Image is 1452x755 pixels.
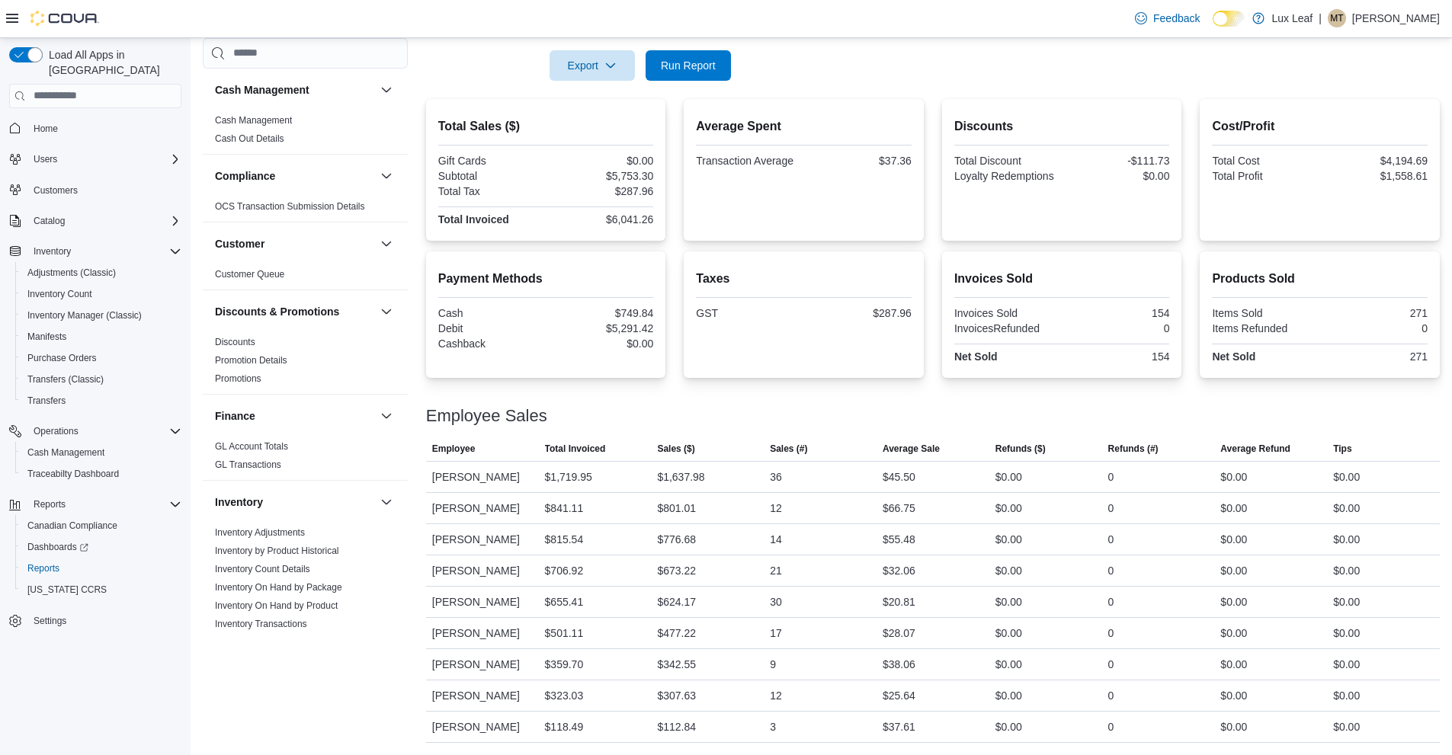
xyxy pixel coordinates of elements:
[1333,624,1360,642] div: $0.00
[1323,155,1428,167] div: $4,194.69
[27,150,181,168] span: Users
[426,680,539,711] div: [PERSON_NAME]
[954,350,998,363] strong: Net Sold
[27,562,59,574] span: Reports
[1108,624,1114,642] div: 0
[215,582,342,593] a: Inventory On Hand by Package
[1108,530,1114,549] div: 0
[657,499,696,517] div: $801.01
[438,338,543,350] div: Cashback
[215,408,374,424] button: Finance
[215,354,287,366] span: Promotion Details
[770,561,782,580] div: 21
[1108,686,1114,705] div: 0
[215,494,374,510] button: Inventory
[549,155,653,167] div: $0.00
[1333,561,1360,580] div: $0.00
[15,369,188,390] button: Transfers (Classic)
[1065,322,1169,334] div: 0
[545,718,584,736] div: $118.49
[549,322,653,334] div: $5,291.42
[1153,11,1200,26] span: Feedback
[770,530,782,549] div: 14
[30,11,99,26] img: Cova
[215,337,255,347] a: Discounts
[215,133,284,144] a: Cash Out Details
[549,185,653,197] div: $287.96
[657,468,704,486] div: $1,637.98
[1065,350,1169,363] div: 154
[1220,561,1247,580] div: $0.00
[1212,307,1316,319] div: Items Sold
[27,612,72,630] a: Settings
[770,624,782,642] div: 17
[34,123,58,135] span: Home
[3,494,188,515] button: Reports
[215,304,339,319] h3: Discounts & Promotions
[807,155,912,167] div: $37.36
[438,170,543,182] div: Subtotal
[27,267,116,279] span: Adjustments (Classic)
[549,338,653,350] div: $0.00
[27,541,88,553] span: Dashboards
[27,422,181,440] span: Operations
[545,530,584,549] div: $815.54
[215,115,292,126] a: Cash Management
[1220,718,1247,736] div: $0.00
[377,493,396,511] button: Inventory
[27,288,92,300] span: Inventory Count
[27,181,181,200] span: Customers
[426,407,547,425] h3: Employee Sales
[545,499,584,517] div: $841.11
[426,649,539,680] div: [PERSON_NAME]
[1108,718,1114,736] div: 0
[15,515,188,536] button: Canadian Compliance
[27,242,77,261] button: Inventory
[1212,170,1316,182] div: Total Profit
[438,213,509,226] strong: Total Invoiced
[21,328,181,346] span: Manifests
[1330,9,1343,27] span: MT
[27,395,66,407] span: Transfers
[1108,561,1114,580] div: 0
[203,437,408,480] div: Finance
[3,179,188,201] button: Customers
[1065,155,1169,167] div: -$111.73
[21,443,111,462] a: Cash Management
[21,465,181,483] span: Traceabilty Dashboard
[1220,530,1247,549] div: $0.00
[215,304,374,319] button: Discounts & Promotions
[807,307,912,319] div: $287.96
[1333,686,1360,705] div: $0.00
[883,593,915,611] div: $20.81
[21,392,181,410] span: Transfers
[27,495,72,513] button: Reports
[954,170,1059,182] div: Loyalty Redemptions
[215,82,309,98] h3: Cash Management
[883,624,915,642] div: $28.07
[215,373,261,385] span: Promotions
[883,655,915,673] div: $38.06
[27,373,104,385] span: Transfers (Classic)
[661,58,716,73] span: Run Report
[27,212,181,230] span: Catalog
[215,600,338,612] span: Inventory On Hand by Product
[15,558,188,579] button: Reports
[1319,9,1322,27] p: |
[549,307,653,319] div: $749.84
[15,390,188,411] button: Transfers
[21,559,66,577] a: Reports
[1212,117,1428,136] h2: Cost/Profit
[954,270,1170,288] h2: Invoices Sold
[995,655,1022,673] div: $0.00
[1333,718,1360,736] div: $0.00
[1333,468,1360,486] div: $0.00
[15,347,188,369] button: Purchase Orders
[3,241,188,262] button: Inventory
[696,117,912,136] h2: Average Spent
[15,262,188,283] button: Adjustments (Classic)
[1220,686,1247,705] div: $0.00
[21,306,181,325] span: Inventory Manager (Classic)
[34,153,57,165] span: Users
